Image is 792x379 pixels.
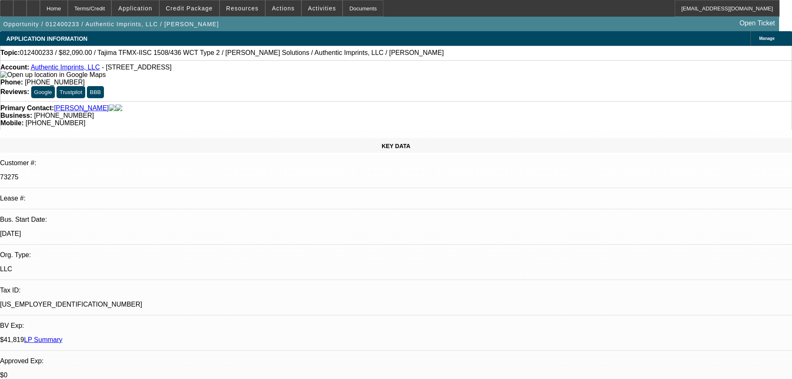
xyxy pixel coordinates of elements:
[382,143,410,149] span: KEY DATA
[0,71,106,78] a: View Google Maps
[308,5,336,12] span: Activities
[25,79,85,86] span: [PHONE_NUMBER]
[226,5,259,12] span: Resources
[266,0,301,16] button: Actions
[220,0,265,16] button: Resources
[0,49,20,57] strong: Topic:
[166,5,213,12] span: Credit Package
[0,71,106,79] img: Open up location in Google Maps
[102,64,172,71] span: - [STREET_ADDRESS]
[6,35,87,42] span: APPLICATION INFORMATION
[3,21,219,27] span: Opportunity / 012400233 / Authentic Imprints, LLC / [PERSON_NAME]
[31,86,55,98] button: Google
[109,104,116,112] img: facebook-icon.png
[0,64,29,71] strong: Account:
[31,64,100,71] a: Authentic Imprints, LLC
[34,112,94,119] span: [PHONE_NUMBER]
[112,0,158,16] button: Application
[160,0,219,16] button: Credit Package
[25,119,85,126] span: [PHONE_NUMBER]
[20,49,444,57] span: 012400233 / $82,090.00 / Tajima TFMX-IISC 1508/436 WCT Type 2 / [PERSON_NAME] Solutions / Authent...
[0,104,54,112] strong: Primary Contact:
[57,86,85,98] button: Trustpilot
[24,336,62,343] a: LP Summary
[116,104,122,112] img: linkedin-icon.png
[272,5,295,12] span: Actions
[736,16,778,30] a: Open Ticket
[118,5,152,12] span: Application
[87,86,104,98] button: BBB
[0,112,32,119] strong: Business:
[0,119,24,126] strong: Mobile:
[54,104,109,112] a: [PERSON_NAME]
[0,88,29,95] strong: Reviews:
[759,36,775,41] span: Manage
[0,79,23,86] strong: Phone:
[302,0,343,16] button: Activities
